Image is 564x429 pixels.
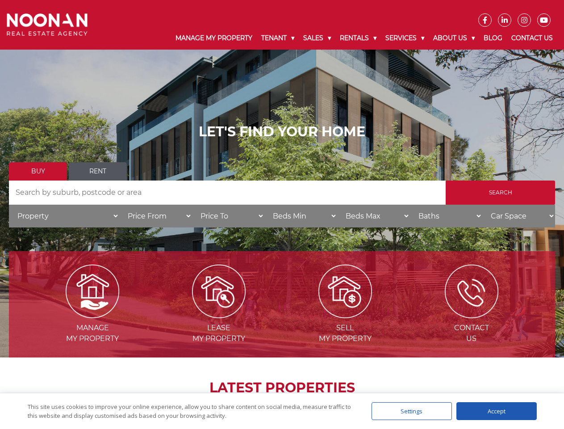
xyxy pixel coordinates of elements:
div: Accept [456,402,537,420]
a: Buy [9,162,67,181]
div: Settings [372,402,452,420]
span: Contact Us [409,323,534,344]
div: This site uses cookies to improve your online experience, allow you to share content on social me... [28,402,354,420]
span: Manage my Property [30,323,155,344]
img: Manage my Property [66,265,119,318]
h2: LATEST PROPERTIES [31,380,533,396]
img: ICONS [445,265,498,318]
a: Blog [479,27,507,50]
span: Lease my Property [157,323,281,344]
img: Noonan Real Estate Agency [7,13,88,36]
a: Manage My Property [171,27,257,50]
a: Sales [299,27,335,50]
a: Rentals [335,27,381,50]
input: Search by suburb, postcode or area [9,181,446,205]
a: Managemy Property [30,286,155,343]
a: Tenant [257,27,299,50]
img: Sell my property [318,265,372,318]
a: Sellmy Property [283,286,408,343]
img: Lease my property [192,265,246,318]
a: About Us [429,27,479,50]
a: Contact Us [507,27,557,50]
input: Search [446,181,555,205]
a: ContactUs [409,286,534,343]
h1: LET'S FIND YOUR HOME [9,124,555,140]
a: Leasemy Property [157,286,281,343]
a: Rent [69,162,127,181]
a: Services [381,27,429,50]
span: Sell my Property [283,323,408,344]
